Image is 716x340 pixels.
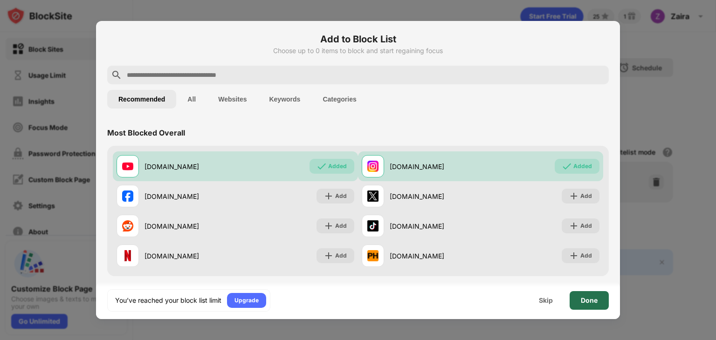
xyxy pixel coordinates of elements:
div: [DOMAIN_NAME] [145,221,235,231]
div: Upgrade [234,296,259,305]
div: [DOMAIN_NAME] [390,191,481,201]
img: favicons [122,250,133,261]
img: favicons [367,190,379,202]
button: All [176,90,207,109]
div: Added [328,162,347,171]
div: You’ve reached your block list limit [115,296,221,305]
button: Keywords [258,90,311,109]
div: [DOMAIN_NAME] [145,251,235,261]
div: Add [580,221,592,231]
div: Skip [539,297,553,304]
button: Recommended [107,90,176,109]
div: Added [573,162,592,171]
div: Most Blocked Overall [107,128,185,137]
img: favicons [122,190,133,202]
img: favicons [122,161,133,172]
img: favicons [122,220,133,231]
img: favicons [367,250,379,261]
img: search.svg [111,69,122,81]
button: Categories [311,90,367,109]
div: Choose up to 0 items to block and start regaining focus [107,47,609,54]
div: [DOMAIN_NAME] [390,251,481,261]
img: favicons [367,161,379,172]
button: Websites [207,90,258,109]
div: Add [580,251,592,260]
div: [DOMAIN_NAME] [390,221,481,231]
div: [DOMAIN_NAME] [145,162,235,171]
div: Add [335,191,347,201]
div: Done [581,297,598,304]
div: [DOMAIN_NAME] [145,191,235,201]
div: [DOMAIN_NAME] [390,162,481,171]
div: Add [335,251,347,260]
h6: Add to Block List [107,32,609,46]
div: Add [580,191,592,201]
div: Add [335,221,347,231]
img: favicons [367,220,379,231]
